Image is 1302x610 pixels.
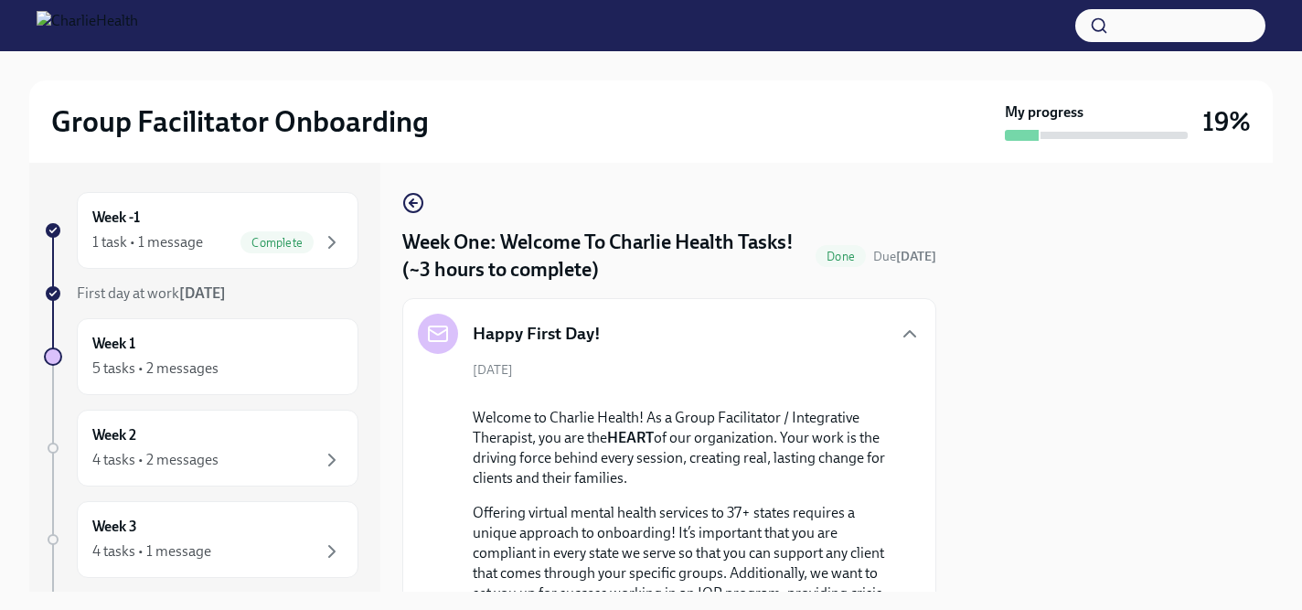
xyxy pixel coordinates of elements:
[92,425,136,445] h6: Week 2
[44,501,358,578] a: Week 34 tasks • 1 message
[77,284,226,302] span: First day at work
[44,318,358,395] a: Week 15 tasks • 2 messages
[873,249,936,264] span: Due
[92,208,140,228] h6: Week -1
[92,334,135,354] h6: Week 1
[44,284,358,304] a: First day at work[DATE]
[92,517,137,537] h6: Week 3
[473,361,513,379] span: [DATE]
[873,248,936,265] span: August 18th, 2025 10:00
[1202,105,1251,138] h3: 19%
[92,232,203,252] div: 1 task • 1 message
[473,322,601,346] h5: Happy First Day!
[179,284,226,302] strong: [DATE]
[240,236,314,250] span: Complete
[92,359,219,379] div: 5 tasks • 2 messages
[51,103,429,140] h2: Group Facilitator Onboarding
[92,541,211,562] div: 4 tasks • 1 message
[92,450,219,470] div: 4 tasks • 2 messages
[44,192,358,269] a: Week -11 task • 1 messageComplete
[473,408,891,488] p: Welcome to Charlie Health! As a Group Facilitator / Integrative Therapist, you are the of our org...
[896,249,936,264] strong: [DATE]
[1005,102,1083,123] strong: My progress
[44,410,358,487] a: Week 24 tasks • 2 messages
[37,11,138,40] img: CharlieHealth
[816,250,866,263] span: Done
[607,429,654,446] strong: HEART
[402,229,808,284] h4: Week One: Welcome To Charlie Health Tasks! (~3 hours to complete)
